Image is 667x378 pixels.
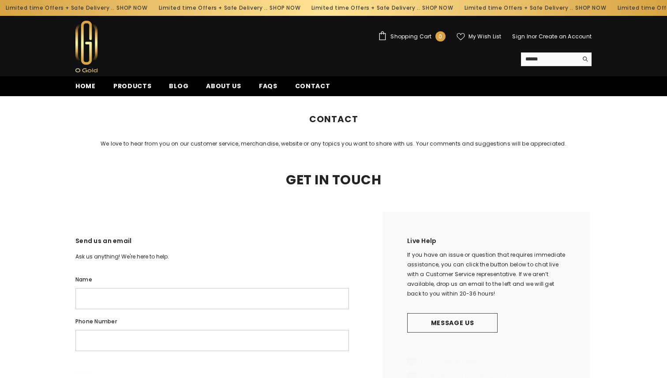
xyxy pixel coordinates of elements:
[421,3,452,13] a: SHOP NOW
[250,81,286,96] a: FAQs
[160,81,197,96] a: Blog
[295,82,330,90] span: Contact
[390,34,431,39] span: Shopping Cart
[286,81,339,96] a: Contact
[420,358,480,366] span: TEXT:
[407,313,498,333] a: Message us
[151,1,304,15] div: Limited time Offers + Safe Delivery ..
[113,82,152,90] span: Products
[259,82,277,90] span: FAQs
[378,31,445,41] a: Shopping Cart
[407,236,566,250] h2: Live Help
[521,52,592,66] summary: Search
[532,33,537,40] span: or
[335,96,358,106] span: Contact
[169,82,188,90] span: Blog
[574,3,605,13] a: SHOP NOW
[115,3,146,13] a: SHOP NOW
[206,82,241,90] span: About us
[468,34,502,39] span: My Wish List
[434,358,480,366] a: [PHONE_NUMBER]
[197,81,250,96] a: About us
[75,252,349,262] p: Ask us anything! We're here to help.
[304,1,457,15] div: Limited time Offers + Safe Delivery ..
[512,33,532,40] a: Sign In
[75,317,349,326] label: Phone number
[75,367,349,377] label: Email
[75,275,349,284] label: Name
[67,81,105,96] a: Home
[539,33,592,40] a: Create an Account
[407,250,566,299] div: If you have an issue or question that requires immediate assistance, you can click the button bel...
[75,21,97,72] img: Ogold Shop
[105,81,161,96] a: Products
[438,32,442,41] span: 0
[75,236,349,252] h3: Send us an email
[308,96,325,106] a: Home
[457,33,502,41] a: My Wish List
[268,3,299,13] a: SHOP NOW
[457,1,610,15] div: Limited time Offers + Safe Delivery ..
[69,174,598,186] h2: Get In Touch
[75,82,96,90] span: Home
[578,52,592,66] button: Search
